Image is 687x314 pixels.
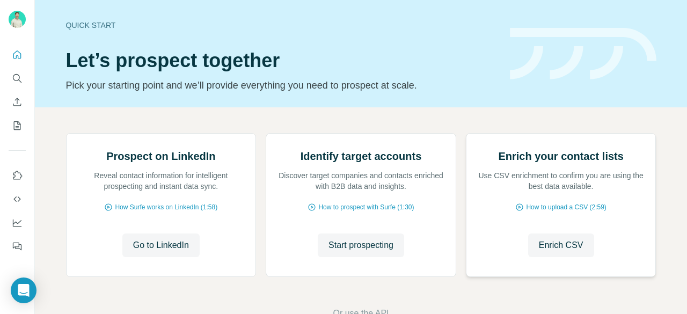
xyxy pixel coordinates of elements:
[318,202,414,212] span: How to prospect with Surfe (1:30)
[528,233,594,257] button: Enrich CSV
[66,50,497,71] h1: Let’s prospect together
[498,149,623,164] h2: Enrich your contact lists
[9,92,26,112] button: Enrich CSV
[9,69,26,88] button: Search
[526,202,606,212] span: How to upload a CSV (2:59)
[539,239,583,252] span: Enrich CSV
[9,189,26,209] button: Use Surfe API
[122,233,200,257] button: Go to LinkedIn
[77,170,245,192] p: Reveal contact information for intelligent prospecting and instant data sync.
[9,166,26,185] button: Use Surfe on LinkedIn
[106,149,215,164] h2: Prospect on LinkedIn
[9,237,26,256] button: Feedback
[9,213,26,232] button: Dashboard
[477,170,645,192] p: Use CSV enrichment to confirm you are using the best data available.
[9,116,26,135] button: My lists
[11,278,36,303] div: Open Intercom Messenger
[301,149,422,164] h2: Identify target accounts
[115,202,217,212] span: How Surfe works on LinkedIn (1:58)
[9,11,26,28] img: Avatar
[510,28,656,80] img: banner
[277,170,445,192] p: Discover target companies and contacts enriched with B2B data and insights.
[66,20,497,31] div: Quick start
[66,78,497,93] p: Pick your starting point and we’ll provide everything you need to prospect at scale.
[318,233,404,257] button: Start prospecting
[328,239,393,252] span: Start prospecting
[133,239,189,252] span: Go to LinkedIn
[9,45,26,64] button: Quick start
